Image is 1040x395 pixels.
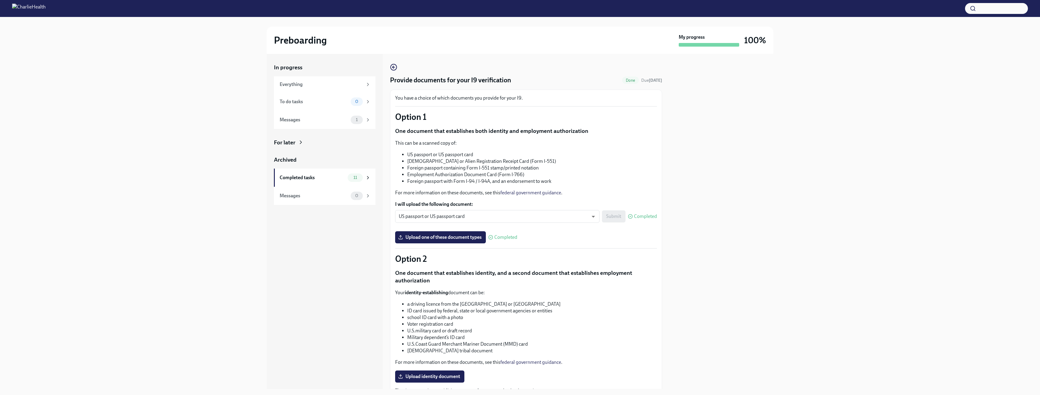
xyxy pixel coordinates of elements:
[395,269,657,285] p: One document that establishes identity, and a second document that establishes employment authori...
[274,139,295,146] div: For later
[395,201,657,208] label: I will upload the following document:
[280,174,345,181] div: Completed tasks
[390,76,511,85] h4: Provide documents for your I9 verification
[679,34,705,41] strong: My progress
[280,98,348,105] div: To do tasks
[407,334,657,341] li: Military dependent’s ID card
[641,77,662,83] span: September 12th, 2025 07:00
[500,190,561,196] a: federal government guidance
[407,158,657,165] li: [DEMOGRAPHIC_DATA] or Alien Registration Receipt Card (Form I-551)
[407,347,657,354] li: [DEMOGRAPHIC_DATA] tribal document
[274,93,375,111] a: To do tasks0
[280,193,348,199] div: Messages
[405,290,448,295] strong: identity-establishing
[407,301,657,308] li: a driving licence from the [GEOGRAPHIC_DATA] or [GEOGRAPHIC_DATA]
[407,165,657,171] li: Foreign passport containing Form I-551 stamp/printed notation
[274,111,375,129] a: Messages1
[407,178,657,185] li: Foreign passport with Form I-94 / I-94A, and an endorsement to work
[274,76,375,93] a: Everything
[468,388,525,393] strong: employment authorization
[407,314,657,321] li: school ID card with a photo
[395,370,464,383] label: Upload identity document
[395,140,657,146] p: This can be a scanned copy of:
[280,117,348,123] div: Messages
[395,95,657,101] p: You have a choice of which documents you provide for your I9.
[641,78,662,83] span: Due
[352,193,362,198] span: 0
[395,387,657,394] p: The document that establishes your can be:
[399,234,482,240] span: Upload one of these document types
[352,99,362,104] span: 0
[407,308,657,314] li: ID card issued by federal, state or local government agencies or entities
[352,117,361,122] span: 1
[274,156,375,164] a: Archived
[407,171,657,178] li: Employment Authorization Document Card (Form I-766)
[395,289,657,296] p: Your document can be:
[494,235,517,240] span: Completed
[274,64,375,71] a: In progress
[395,127,657,135] p: One document that establishes both identity and employment authorization
[12,4,46,13] img: CharlieHealth
[407,328,657,334] li: U.S.military card or draft record
[622,78,639,83] span: Done
[395,359,657,366] p: For more information on these documents, see this .
[399,374,460,380] span: Upload identity document
[274,139,375,146] a: For later
[500,359,561,365] a: federal government guidance
[350,175,361,180] span: 11
[395,231,486,243] label: Upload one of these document types
[407,321,657,328] li: Voter registration card
[634,214,657,219] span: Completed
[274,169,375,187] a: Completed tasks11
[395,189,657,196] p: For more information on these documents, see this .
[395,111,657,122] p: Option 1
[395,210,600,223] div: US passport or US passport card
[744,35,766,46] h3: 100%
[407,341,657,347] li: U.S.Coast Guard Merchant Mariner Document (MMD) card
[280,81,363,88] div: Everything
[395,253,657,264] p: Option 2
[407,151,657,158] li: US passport or US passport card
[274,34,327,46] h2: Preboarding
[274,187,375,205] a: Messages0
[649,78,662,83] strong: [DATE]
